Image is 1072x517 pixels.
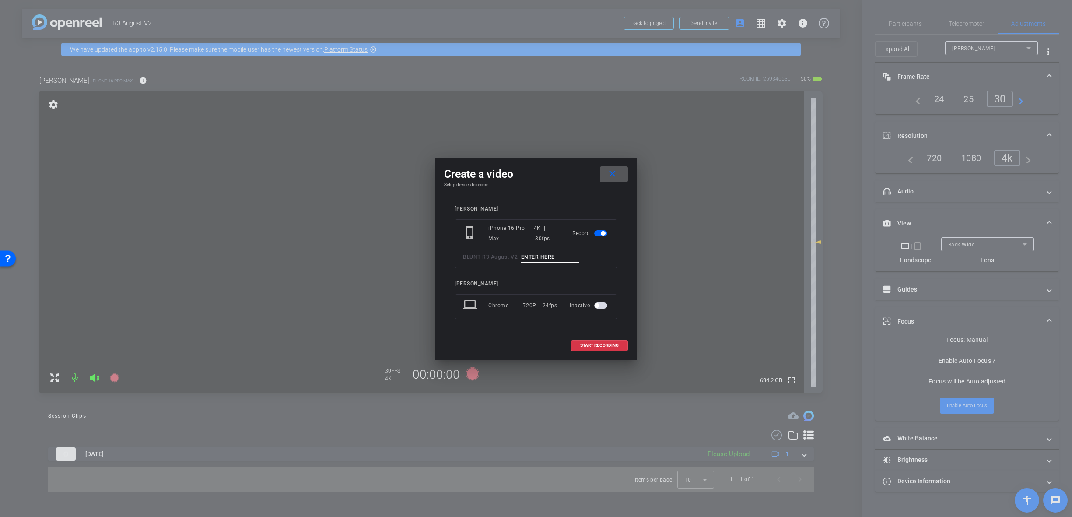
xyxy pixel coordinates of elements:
[488,223,534,244] div: iPhone 16 Pro Max
[463,225,479,241] mat-icon: phone_iphone
[580,343,619,348] span: START RECORDING
[523,298,557,313] div: 720P | 24fps
[444,166,628,182] div: Create a video
[570,298,609,313] div: Inactive
[572,223,609,244] div: Record
[518,254,520,260] span: -
[463,298,479,313] mat-icon: laptop
[488,298,523,313] div: Chrome
[480,254,483,260] span: -
[571,340,628,351] button: START RECORDING
[607,169,618,179] mat-icon: close
[521,252,580,263] input: ENTER HERE
[444,182,628,187] h4: Setup devices to record
[534,223,560,244] div: 4K | 30fps
[455,206,617,212] div: [PERSON_NAME]
[455,281,617,287] div: [PERSON_NAME]
[463,254,480,260] span: BLUNT
[482,254,518,260] span: R3 August V2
